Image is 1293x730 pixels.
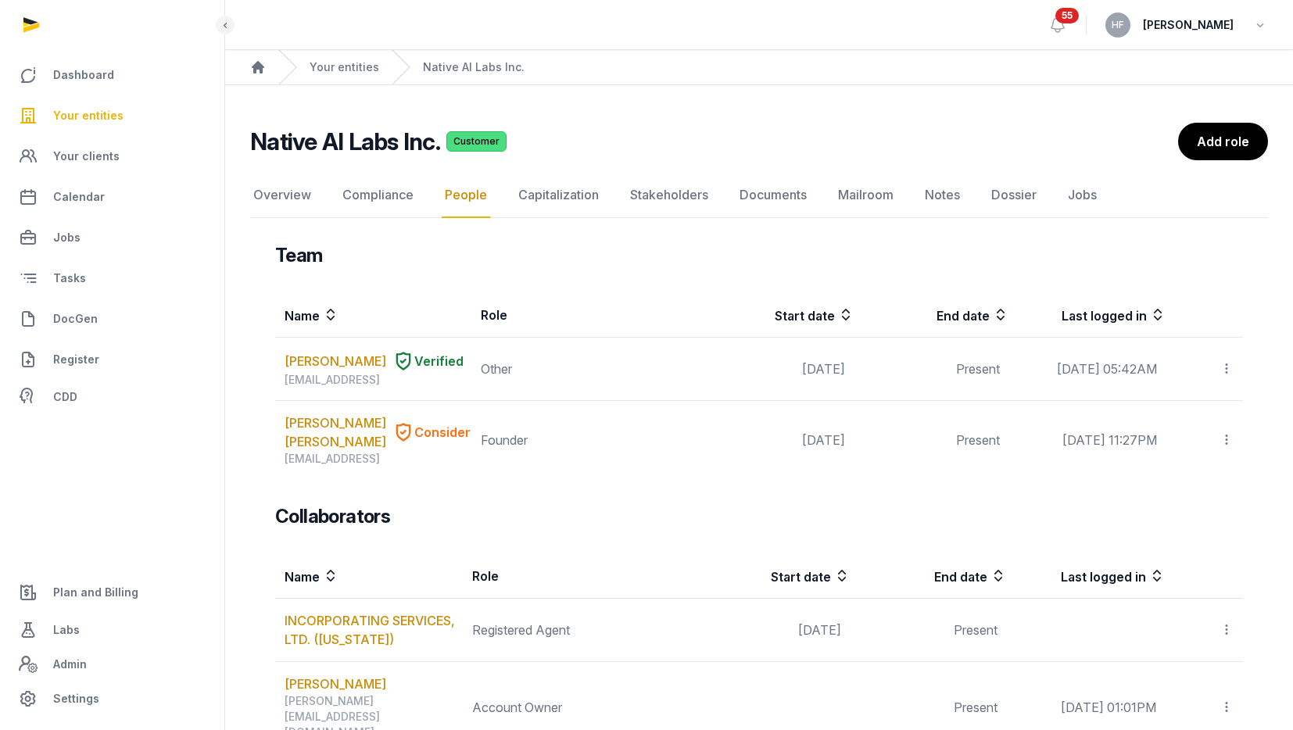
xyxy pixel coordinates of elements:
[285,675,386,693] a: [PERSON_NAME]
[53,106,124,125] span: Your entities
[285,613,455,647] a: INCORPORATING SERVICES, LTD. ([US_STATE])
[53,228,81,247] span: Jobs
[1105,13,1130,38] button: HF
[13,97,212,134] a: Your entities
[471,401,699,480] td: Founder
[250,173,314,218] a: Overview
[13,381,212,413] a: CDD
[954,700,998,715] span: Present
[13,680,212,717] a: Settings
[53,66,114,84] span: Dashboard
[285,372,471,388] div: [EMAIL_ADDRESS]
[275,554,463,599] th: Name
[53,269,86,288] span: Tasks
[627,173,711,218] a: Stakeholders
[53,188,105,206] span: Calendar
[13,219,212,256] a: Jobs
[851,554,1007,599] th: End date
[699,338,854,401] td: [DATE]
[694,599,851,662] td: [DATE]
[736,173,810,218] a: Documents
[250,173,1268,218] nav: Tabs
[285,352,386,370] a: [PERSON_NAME]
[310,59,379,75] a: Your entities
[53,350,99,369] span: Register
[1112,20,1124,30] span: HF
[285,413,386,451] a: [PERSON_NAME] [PERSON_NAME]
[1178,123,1268,160] a: Add role
[275,504,390,529] h3: Collaborators
[13,259,212,297] a: Tasks
[956,361,1000,377] span: Present
[463,554,694,599] th: Role
[225,50,1293,85] nav: Breadcrumb
[53,655,87,674] span: Admin
[13,56,212,94] a: Dashboard
[699,401,854,480] td: [DATE]
[53,310,98,328] span: DocGen
[446,131,507,152] span: Customer
[922,173,963,218] a: Notes
[13,611,212,649] a: Labs
[442,173,490,218] a: People
[339,173,417,218] a: Compliance
[53,689,99,708] span: Settings
[1007,554,1165,599] th: Last logged in
[1009,293,1166,338] th: Last logged in
[285,451,471,467] div: [EMAIL_ADDRESS]
[1062,432,1157,448] span: [DATE] 11:27PM
[1057,361,1157,377] span: [DATE] 05:42AM
[956,432,1000,448] span: Present
[423,59,525,75] a: Native AI Labs Inc.
[699,293,854,338] th: Start date
[1143,16,1234,34] span: [PERSON_NAME]
[471,338,699,401] td: Other
[414,423,471,442] span: Consider
[275,243,323,268] h3: Team
[13,178,212,216] a: Calendar
[53,621,80,639] span: Labs
[854,293,1009,338] th: End date
[835,173,897,218] a: Mailroom
[13,341,212,378] a: Register
[988,173,1040,218] a: Dossier
[53,147,120,166] span: Your clients
[250,127,440,156] h2: Native AI Labs Inc.
[414,352,464,370] span: Verified
[13,574,212,611] a: Plan and Billing
[13,300,212,338] a: DocGen
[1065,173,1100,218] a: Jobs
[471,293,699,338] th: Role
[13,138,212,175] a: Your clients
[1061,700,1156,715] span: [DATE] 01:01PM
[1055,8,1079,23] span: 55
[53,388,77,406] span: CDD
[275,293,471,338] th: Name
[515,173,602,218] a: Capitalization
[694,554,851,599] th: Start date
[53,583,138,602] span: Plan and Billing
[13,649,212,680] a: Admin
[463,599,694,662] td: Registered Agent
[954,622,998,638] span: Present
